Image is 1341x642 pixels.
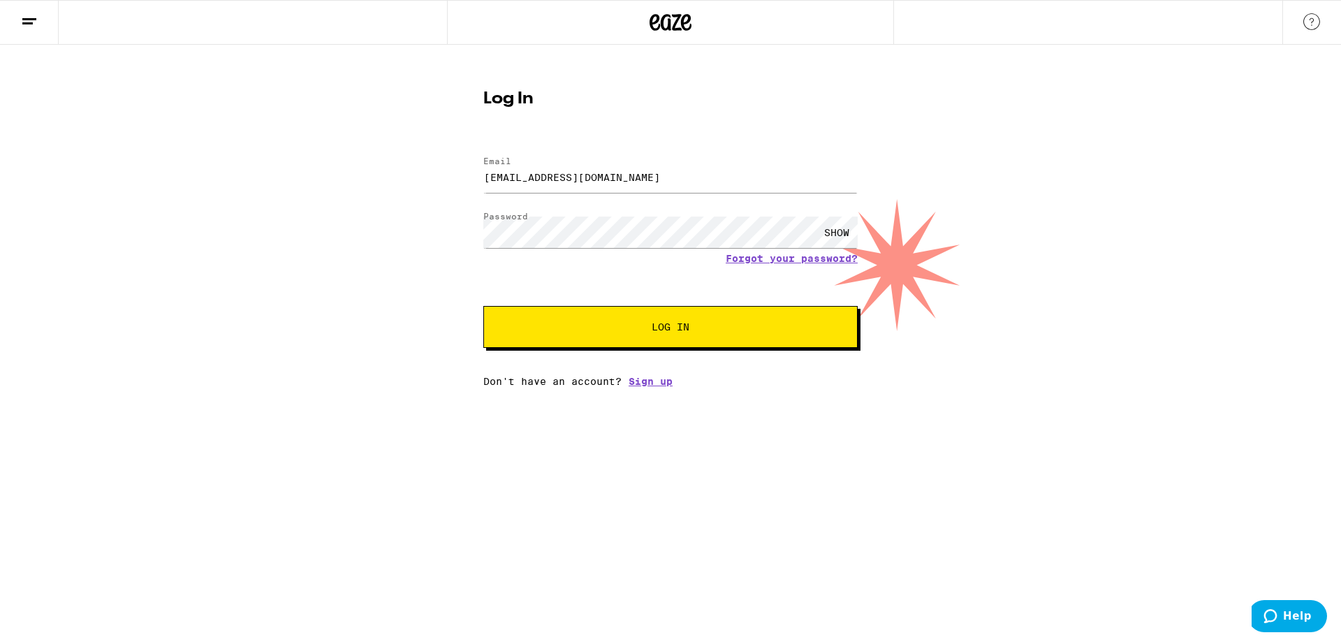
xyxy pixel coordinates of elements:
[483,376,858,387] div: Don't have an account?
[1252,600,1327,635] iframe: Opens a widget where you can find more information
[483,161,858,193] input: Email
[483,91,858,108] h1: Log In
[483,212,528,221] label: Password
[816,217,858,248] div: SHOW
[629,376,673,387] a: Sign up
[483,156,511,166] label: Email
[726,253,858,264] a: Forgot your password?
[652,322,689,332] span: Log In
[483,306,858,348] button: Log In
